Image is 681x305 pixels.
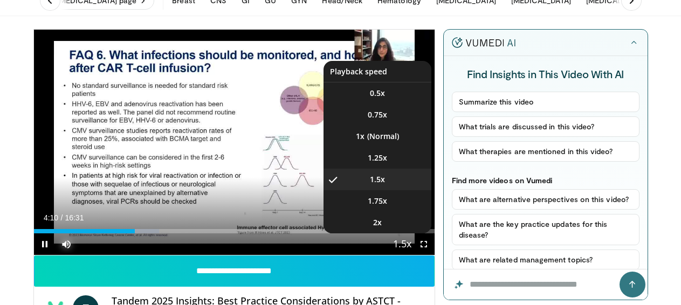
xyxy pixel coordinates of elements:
button: Fullscreen [413,233,435,255]
input: Question for the AI [444,269,648,300]
span: 1.75x [368,196,387,206]
button: What trials are discussed in this video? [452,116,639,137]
span: 4:10 [44,213,58,222]
span: 1x [356,131,364,142]
span: 1.25x [368,153,387,163]
video-js: Video Player [34,30,435,255]
span: / [61,213,63,222]
span: 0.5x [370,88,385,99]
button: What are the key practice updates for this disease? [452,214,639,245]
p: Find more videos on Vumedi [452,176,639,185]
img: vumedi-ai-logo.v2.svg [452,37,515,48]
span: 16:31 [65,213,84,222]
button: Playback Rate [391,233,413,255]
div: Progress Bar [34,229,435,233]
button: What are alternative perspectives on this video? [452,189,639,210]
button: What are related management topics? [452,249,639,270]
span: 0.75x [368,109,387,120]
h4: Find Insights in This Video With AI [452,67,639,81]
span: 1.5x [370,174,385,185]
button: Mute [56,233,77,255]
button: Summarize this video [452,92,639,112]
button: What therapies are mentioned in this video? [452,141,639,162]
span: 2x [373,217,382,228]
button: Pause [34,233,56,255]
